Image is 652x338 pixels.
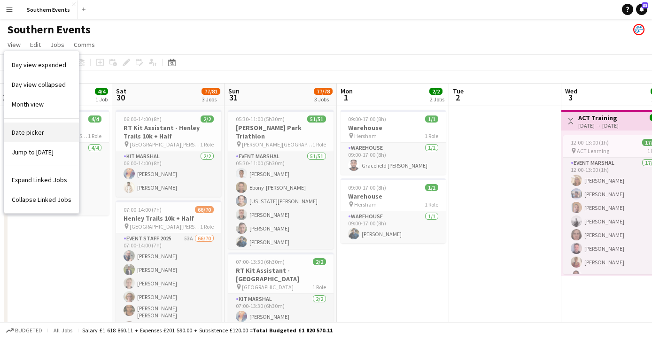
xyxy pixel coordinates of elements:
[26,38,45,51] a: Edit
[228,266,334,283] h3: RT Kit Assistant - [GEOGRAPHIC_DATA]
[30,40,41,49] span: Edit
[236,258,285,265] span: 07:00-13:30 (6h30m)
[12,80,66,89] span: Day view collapsed
[341,192,446,200] h3: Warehouse
[642,2,648,8] span: 83
[228,87,240,95] span: Sun
[74,40,95,49] span: Comms
[354,132,377,139] span: Hersham
[348,184,386,191] span: 09:00-17:00 (8h)
[116,87,126,95] span: Sat
[633,24,644,35] app-user-avatar: RunThrough Events
[200,223,214,230] span: 1 Role
[201,115,214,123] span: 2/2
[451,92,464,103] span: 2
[200,141,214,148] span: 1 Role
[425,184,438,191] span: 1/1
[50,40,64,49] span: Jobs
[4,38,24,51] a: View
[577,147,609,154] span: ACT Learning
[70,38,99,51] a: Comms
[242,284,294,291] span: [GEOGRAPHIC_DATA]
[453,87,464,95] span: Tue
[312,141,326,148] span: 1 Role
[4,75,79,94] a: Day view collapsed
[425,201,438,208] span: 1 Role
[348,115,386,123] span: 09:00-17:00 (8h)
[341,178,446,243] app-job-card: 09:00-17:00 (8h)1/1Warehouse Hersham1 RoleWarehouse1/109:00-17:00 (8h)[PERSON_NAME]
[307,115,326,123] span: 51/51
[202,88,220,95] span: 77/81
[313,258,326,265] span: 2/2
[116,151,221,197] app-card-role: Kit Marshal2/206:00-14:00 (8h)[PERSON_NAME][PERSON_NAME]
[578,114,619,122] h3: ACT Training
[116,214,221,223] h3: Henley Trails 10k + Half
[15,327,42,334] span: Budgeted
[4,94,79,114] a: Month view
[228,123,334,140] h3: [PERSON_NAME] Park Triathlon
[227,92,240,103] span: 31
[312,284,326,291] span: 1 Role
[195,206,214,213] span: 66/70
[430,96,444,103] div: 2 Jobs
[636,4,647,15] a: 83
[47,38,68,51] a: Jobs
[314,88,333,95] span: 77/78
[425,115,438,123] span: 1/1
[2,92,11,103] span: 29
[314,96,332,103] div: 3 Jobs
[12,148,54,156] span: Jump to [DATE]
[12,128,44,137] span: Date picker
[8,23,91,37] h1: Southern Events
[429,88,442,95] span: 2/2
[124,206,162,213] span: 07:00-14:00 (7h)
[8,40,21,49] span: View
[341,87,353,95] span: Mon
[12,195,71,204] span: Collapse Linked Jobs
[341,143,446,175] app-card-role: Warehouse1/109:00-17:00 (8h)Gracefield [PERSON_NAME]
[571,139,609,146] span: 12:00-13:00 (1h)
[116,110,221,197] app-job-card: 06:00-14:00 (8h)2/2RT Kit Assistant - Henley Trails 10k + Half [GEOGRAPHIC_DATA][PERSON_NAME]1 Ro...
[564,92,577,103] span: 3
[95,88,108,95] span: 4/4
[88,132,101,139] span: 1 Role
[5,325,44,336] button: Budgeted
[130,141,200,148] span: [GEOGRAPHIC_DATA][PERSON_NAME]
[82,327,333,334] div: Salary £1 618 860.11 + Expenses £201 590.00 + Subsistence £120.00 =
[242,141,312,148] span: [PERSON_NAME][GEOGRAPHIC_DATA]
[4,55,79,75] a: Day view expanded
[19,0,78,19] button: Southern Events
[236,115,285,123] span: 05:30-11:00 (5h30m)
[4,123,79,142] a: Date picker
[88,115,101,123] span: 4/4
[95,96,108,103] div: 1 Job
[4,170,79,190] a: Expand Linked Jobs
[115,92,126,103] span: 30
[341,211,446,243] app-card-role: Warehouse1/109:00-17:00 (8h)[PERSON_NAME]
[578,122,619,129] div: [DATE] → [DATE]
[253,327,333,334] span: Total Budgeted £1 820 570.11
[12,61,66,69] span: Day view expanded
[4,142,79,162] a: Jump to today
[4,190,79,209] a: Collapse Linked Jobs
[341,123,446,132] h3: Warehouse
[124,115,162,123] span: 06:00-14:00 (8h)
[116,123,221,140] h3: RT Kit Assistant - Henley Trails 10k + Half
[12,176,67,184] span: Expand Linked Jobs
[565,87,577,95] span: Wed
[52,327,74,334] span: All jobs
[354,201,377,208] span: Hersham
[130,223,200,230] span: [GEOGRAPHIC_DATA][PERSON_NAME]
[228,110,334,249] app-job-card: 05:30-11:00 (5h30m)51/51[PERSON_NAME] Park Triathlon [PERSON_NAME][GEOGRAPHIC_DATA]1 RoleEvent Ma...
[425,132,438,139] span: 1 Role
[339,92,353,103] span: 1
[341,110,446,175] app-job-card: 09:00-17:00 (8h)1/1Warehouse Hersham1 RoleWarehouse1/109:00-17:00 (8h)Gracefield [PERSON_NAME]
[202,96,220,103] div: 3 Jobs
[12,100,44,108] span: Month view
